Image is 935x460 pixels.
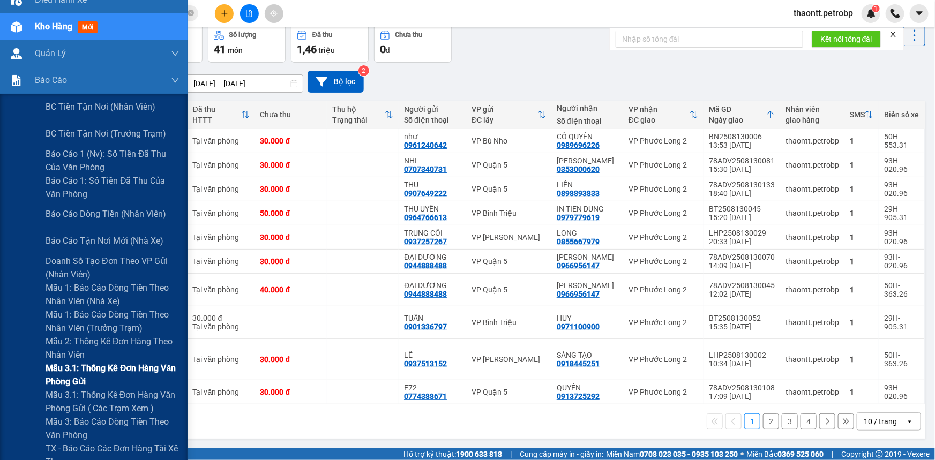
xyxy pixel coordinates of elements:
span: Miền Bắc [746,448,824,460]
div: LỄ [404,351,461,359]
div: ĐC lấy [472,116,537,124]
div: VP Phước Long 2 [629,185,698,193]
div: 1 [850,318,873,327]
span: 41 [214,43,226,56]
div: VP Phước Long 2 [629,257,698,266]
div: VP Phước Long 2 [629,233,698,242]
div: Chưa thu [260,110,321,119]
div: 50H-553.31 [884,132,919,149]
div: 0964766613 [404,213,447,222]
div: 0971100900 [557,322,600,331]
span: Hỗ trợ kỹ thuật: [403,448,502,460]
div: VP Quận 5 [472,257,546,266]
div: 29H-905.31 [884,205,919,222]
div: ĐẠI DƯƠNG [404,253,461,261]
div: 30.000 đ [260,388,321,396]
th: Toggle SortBy [704,101,780,129]
div: 0707340731 [404,165,447,174]
div: LHP2508130002 [709,351,775,359]
span: 1 [874,5,878,12]
div: Tại văn phòng [193,322,250,331]
div: VP Phước Long 2 [629,161,698,169]
div: Ngày giao [709,116,766,124]
span: Báo cáo 1 (nv): Số tiền đã thu của văn phòng [46,147,179,174]
div: 1 [850,137,873,145]
div: 0774388671 [404,392,447,401]
button: Kết nối tổng đài [812,31,881,48]
div: E72 [404,383,461,392]
span: Miền Nam [606,448,738,460]
span: Báo cáo 1: Số tiền đã thu của văn phòng [46,174,179,201]
button: Chưa thu0đ [374,24,452,63]
div: Tại văn phòng [193,161,250,169]
div: Tại văn phòng [193,257,250,266]
div: LHP2508130029 [709,229,775,237]
div: 1 [850,185,873,193]
div: 30.000 đ [260,233,321,242]
div: 50.000 đ [260,209,321,217]
div: 40.000 đ [260,285,321,294]
div: Số điện thoại [557,117,618,125]
div: 78ADV2508130081 [709,156,775,165]
img: warehouse-icon [11,48,22,59]
span: close-circle [188,9,194,19]
div: 0918445251 [557,359,600,368]
span: Mẫu 3.1: Thống kê đơn hàng văn phòng gửi [46,361,179,388]
span: ⚪️ [740,452,744,456]
div: 30.000 đ [260,257,321,266]
div: 30.000 đ [260,137,321,145]
div: Người gửi [404,105,461,114]
div: 1 [850,355,873,364]
span: món [228,46,243,55]
div: thaontt.petrobp [786,257,839,266]
span: Quản Lý [35,47,66,60]
div: Trạng thái [332,116,385,124]
div: 1 [850,257,873,266]
div: VP Phước Long 2 [9,9,76,48]
span: copyright [876,450,883,458]
div: 93H-020.96 [884,180,919,198]
strong: 0369 525 060 [777,450,824,458]
div: 0901336797 [404,322,447,331]
div: Tại văn phòng [193,209,250,217]
img: warehouse-icon [11,21,22,33]
span: 0 [380,43,386,56]
span: down [171,49,179,58]
div: BT2508130045 [709,205,775,213]
div: VP Bù Nho [472,137,546,145]
div: 14:09 [DATE] [709,261,775,270]
th: Toggle SortBy [188,101,255,129]
span: Nhận: [84,10,109,21]
span: Mẫu 1: Báo cáo dòng tiền theo nhân viên (trưởng trạm) [46,308,179,335]
div: 50H-363.26 [884,351,919,368]
div: 0937257267 [404,237,447,246]
svg: open [906,417,914,426]
div: 0898893833 [557,189,600,198]
div: HUY [557,314,618,322]
span: mới [78,21,98,33]
input: Select a date range. [186,75,303,92]
div: 78ADV2508130045 [709,281,775,290]
div: Thu hộ [332,105,385,114]
sup: 2 [358,65,369,76]
div: 30.000 đ [260,185,321,193]
div: 1 [850,388,873,396]
div: 0353000620 [557,165,600,174]
div: CÔ SƯƠNG [84,22,156,35]
div: VP Quận 5 [472,185,546,193]
div: VP [PERSON_NAME] [472,355,546,364]
div: 0937513152 [404,359,447,368]
div: giao hàng [786,116,839,124]
span: Kết nối tổng đài [820,33,872,45]
div: 30.000 đ [260,355,321,364]
div: LIÊN [557,180,618,189]
div: 10 / trang [864,416,897,427]
div: 15:20 [DATE] [709,213,775,222]
div: Chưa thu [395,31,423,39]
div: thaontt.petrobp [786,355,839,364]
div: Nhân viên [786,105,839,114]
strong: 1900 633 818 [456,450,502,458]
div: 0989696226 [557,141,600,149]
div: BN2508130006 [709,132,775,141]
div: 17:09 [DATE] [709,392,775,401]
